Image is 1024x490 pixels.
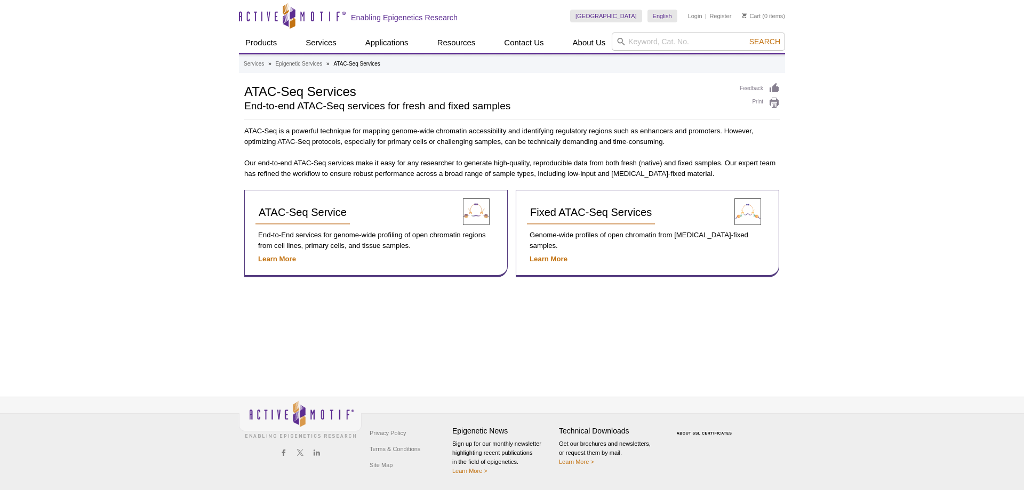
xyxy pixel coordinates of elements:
[258,255,296,263] a: Learn More
[740,83,780,94] a: Feedback
[452,427,554,436] h4: Epigenetic News
[742,13,747,18] img: Your Cart
[367,441,423,457] a: Terms & Conditions
[527,201,655,224] a: Fixed ATAC-Seq Services
[244,158,780,179] p: Our end-to-end ATAC-Seq services make it easy for any researcher to generate high-quality, reprod...
[666,416,746,439] table: Click to Verify - This site chose Symantec SSL for secure e-commerce and confidential communicati...
[326,61,330,67] li: »
[244,101,729,111] h2: End-to-end ATAC-Seq services for fresh and fixed samples
[255,230,497,251] p: End-to-End services for genome-wide profiling of open chromatin regions from cell lines, primary ...
[367,457,395,473] a: Site Map
[259,206,347,218] span: ATAC-Seq Service
[299,33,343,53] a: Services
[244,59,264,69] a: Services
[570,10,642,22] a: [GEOGRAPHIC_DATA]
[333,61,380,67] li: ATAC-Seq Services
[740,97,780,109] a: Print
[268,61,271,67] li: »
[527,230,768,251] p: Genome-wide profiles of open chromatin from [MEDICAL_DATA]-fixed samples.
[742,12,761,20] a: Cart
[530,206,652,218] span: Fixed ATAC-Seq Services
[559,459,594,465] a: Learn More >
[688,12,702,20] a: Login
[742,10,785,22] li: (0 items)
[431,33,482,53] a: Resources
[612,33,785,51] input: Keyword, Cat. No.
[559,439,660,467] p: Get our brochures and newsletters, or request them by mail.
[463,198,490,225] img: ATAC-Seq Service
[530,255,567,263] a: Learn More
[239,33,283,53] a: Products
[498,33,550,53] a: Contact Us
[749,37,780,46] span: Search
[452,468,487,474] a: Learn More >
[705,10,707,22] li: |
[746,37,783,46] button: Search
[359,33,415,53] a: Applications
[452,439,554,476] p: Sign up for our monthly newsletter highlighting recent publications in the field of epigenetics.
[709,12,731,20] a: Register
[566,33,612,53] a: About Us
[239,397,362,440] img: Active Motif,
[559,427,660,436] h4: Technical Downloads
[367,425,409,441] a: Privacy Policy
[351,13,458,22] h2: Enabling Epigenetics Research
[244,83,729,99] h1: ATAC-Seq Services
[255,201,350,224] a: ATAC-Seq Service
[647,10,677,22] a: English
[275,59,322,69] a: Epigenetic Services
[677,431,732,435] a: ABOUT SSL CERTIFICATES
[734,198,761,225] img: Fixed ATAC-Seq Service
[244,126,780,147] p: ATAC-Seq is a powerful technique for mapping genome-wide chromatin accessibility and identifying ...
